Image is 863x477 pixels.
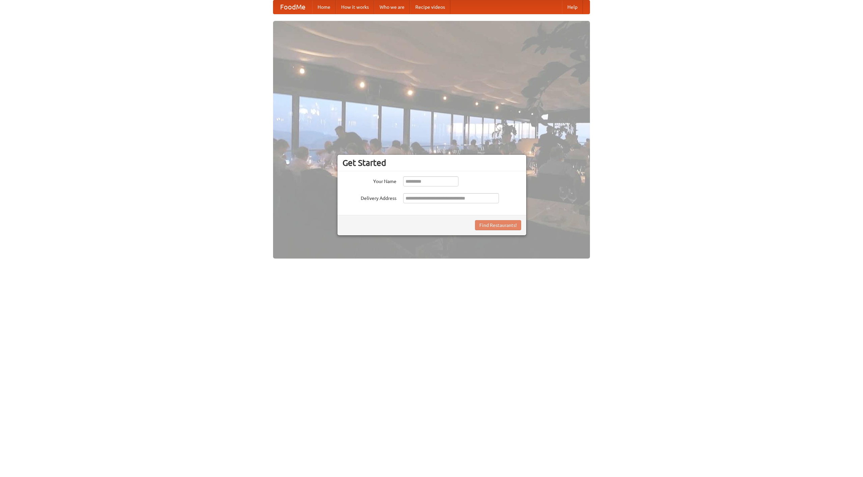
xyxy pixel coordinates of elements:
label: Your Name [343,176,396,185]
a: FoodMe [273,0,312,14]
a: How it works [336,0,374,14]
a: Home [312,0,336,14]
a: Who we are [374,0,410,14]
label: Delivery Address [343,193,396,202]
a: Help [562,0,583,14]
h3: Get Started [343,158,521,168]
button: Find Restaurants! [475,220,521,230]
a: Recipe videos [410,0,450,14]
